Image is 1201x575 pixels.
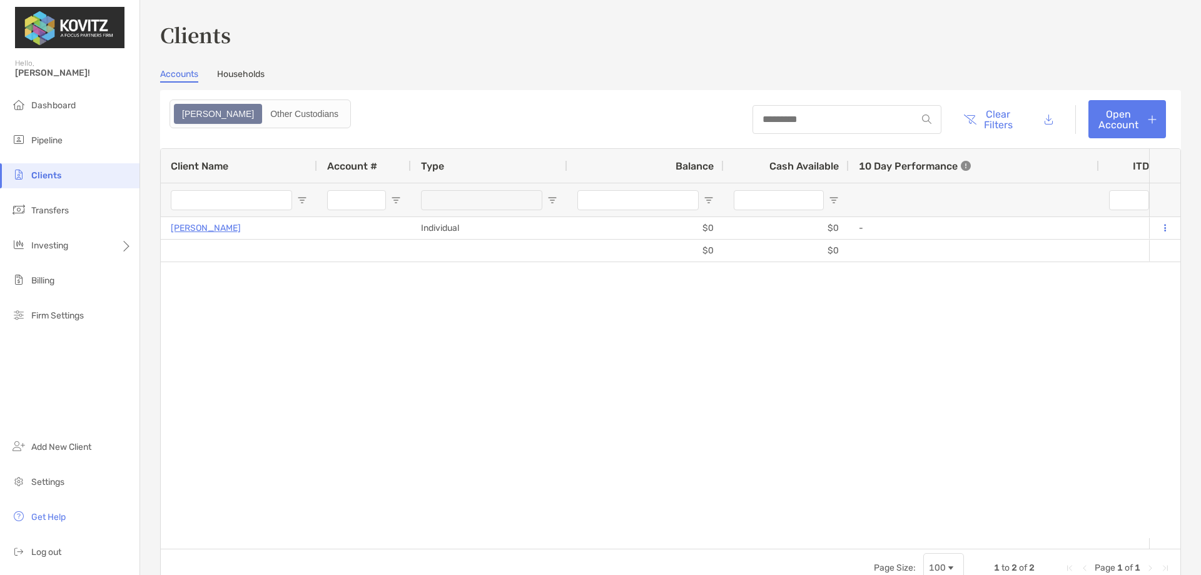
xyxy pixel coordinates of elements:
span: 2 [1011,562,1017,573]
h3: Clients [160,20,1181,49]
span: Settings [31,477,64,487]
span: Get Help [31,512,66,522]
button: Open Filter Menu [704,195,714,205]
div: Last Page [1160,563,1170,573]
img: firm-settings icon [11,307,26,322]
span: of [1019,562,1027,573]
span: [PERSON_NAME]! [15,68,132,78]
span: Pipeline [31,135,63,146]
button: Open Filter Menu [829,195,839,205]
span: Page [1095,562,1115,573]
button: Open Filter Menu [391,195,401,205]
a: Open Account [1088,100,1166,138]
div: First Page [1065,563,1075,573]
span: Log out [31,547,61,557]
span: Add New Client [31,442,91,452]
div: 10 Day Performance [859,149,971,183]
a: Accounts [160,69,198,83]
img: get-help icon [11,509,26,524]
span: to [1001,562,1010,573]
span: 1 [1117,562,1123,573]
button: Open Filter Menu [297,195,307,205]
div: Other Custodians [263,105,345,123]
img: billing icon [11,272,26,287]
span: Investing [31,240,68,251]
div: $0 [724,240,849,262]
img: logout icon [11,544,26,559]
img: clients icon [11,167,26,182]
span: Account # [327,160,377,172]
div: Page Size: [874,562,916,573]
img: add_new_client icon [11,439,26,454]
span: Type [421,160,444,172]
span: Clients [31,170,61,181]
div: $0 [567,217,724,239]
div: segmented control [170,99,351,128]
img: transfers icon [11,202,26,217]
div: Next Page [1145,563,1155,573]
div: Individual [411,217,567,239]
input: Client Name Filter Input [171,190,292,210]
button: Open Filter Menu [547,195,557,205]
img: dashboard icon [11,97,26,112]
img: settings icon [11,474,26,489]
span: 1 [994,562,1000,573]
input: Account # Filter Input [327,190,386,210]
input: Cash Available Filter Input [734,190,824,210]
span: Transfers [31,205,69,216]
img: Zoe Logo [15,5,124,50]
span: Client Name [171,160,228,172]
span: 1 [1135,562,1140,573]
div: $0 [724,217,849,239]
a: Households [217,69,265,83]
div: 100 [929,562,946,573]
img: input icon [922,114,931,124]
img: pipeline icon [11,132,26,147]
div: Zoe [175,105,261,123]
img: investing icon [11,237,26,252]
div: $0 [567,240,724,262]
input: Balance Filter Input [577,190,699,210]
button: Clear Filters [954,100,1022,138]
input: ITD Filter Input [1109,190,1149,210]
span: Billing [31,275,54,286]
div: ITD [1133,160,1164,172]
span: Balance [676,160,714,172]
span: Cash Available [769,160,839,172]
span: Dashboard [31,100,76,111]
a: [PERSON_NAME] [171,220,241,236]
span: 2 [1029,562,1035,573]
div: - [859,218,1089,238]
div: 0% [1099,217,1174,239]
span: Firm Settings [31,310,84,321]
span: of [1125,562,1133,573]
div: Previous Page [1080,563,1090,573]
